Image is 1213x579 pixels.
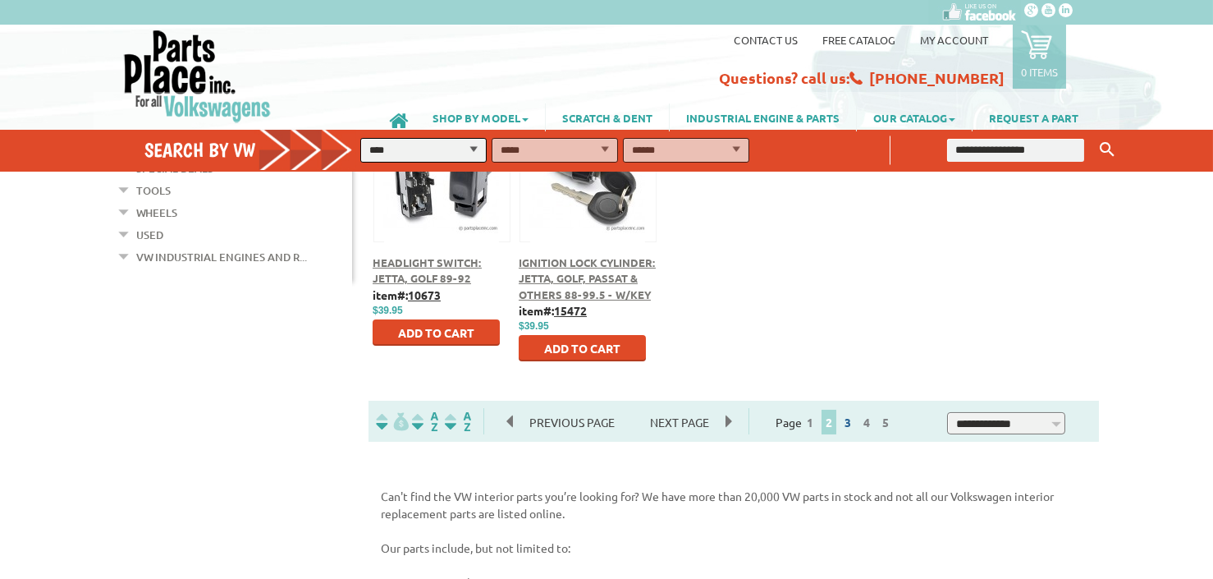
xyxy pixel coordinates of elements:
[519,335,646,361] button: Add to Cart
[122,29,272,123] img: Parts Place Inc!
[144,138,369,162] h4: Search by VW
[634,410,726,434] span: Next Page
[442,412,474,431] img: Sort by Sales Rank
[373,287,441,302] b: item#:
[546,103,669,131] a: SCRATCH & DENT
[136,180,171,201] a: Tools
[1013,25,1066,89] a: 0 items
[670,103,856,131] a: INDUSTRIAL ENGINE & PARTS
[878,415,893,430] a: 5
[840,415,855,430] a: 3
[857,103,972,131] a: OUR CATALOG
[519,255,656,301] a: Ignition Lock Cylinder: Jetta, Golf, Passat & Others 88-99.5 - w/Key
[634,415,726,430] a: Next Page
[920,33,988,47] a: My Account
[136,202,177,223] a: Wheels
[803,415,817,430] a: 1
[381,488,1087,522] p: Can't find the VW interior parts you’re looking for? We have more than 20,000 VW parts in stock a...
[822,410,836,434] span: 2
[373,305,403,316] span: $39.95
[398,325,474,340] span: Add to Cart
[376,412,409,431] img: filterpricelow.svg
[507,415,634,430] a: Previous Page
[859,415,874,430] a: 4
[381,540,1087,557] p: Our parts include, but not limited to:
[416,103,545,131] a: SHOP BY MODEL
[734,33,798,47] a: Contact us
[519,320,549,332] span: $39.95
[519,303,587,318] b: item#:
[373,255,482,286] a: Headlight Switch: Jetta, Golf 89-92
[748,408,921,435] div: Page
[1021,65,1058,79] p: 0 items
[513,410,631,434] span: Previous Page
[136,246,307,268] a: VW Industrial Engines and R...
[973,103,1095,131] a: REQUEST A PART
[1095,136,1119,163] button: Keyword Search
[822,33,895,47] a: Free Catalog
[408,287,441,302] u: 10673
[409,412,442,431] img: Sort by Headline
[544,341,620,356] span: Add to Cart
[554,303,587,318] u: 15472
[136,224,163,246] a: Used
[373,319,500,346] button: Add to Cart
